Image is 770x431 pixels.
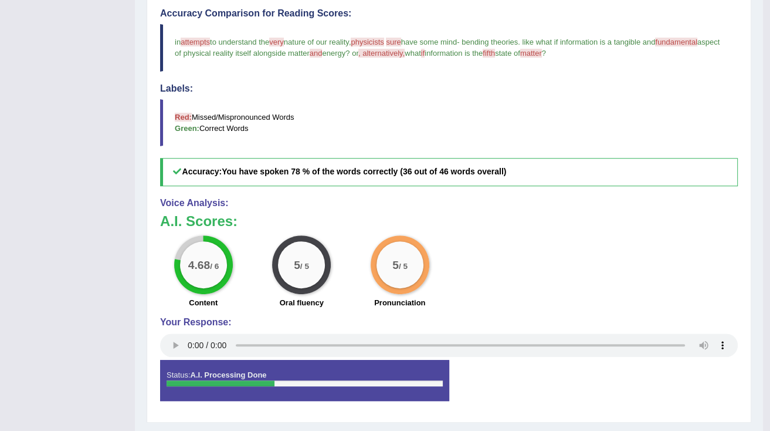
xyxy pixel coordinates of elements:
small: / 5 [300,261,309,270]
span: , [349,38,351,46]
big: 4.68 [188,258,210,271]
b: A.I. Scores: [160,213,238,229]
h5: Accuracy: [160,158,738,186]
h4: Your Response: [160,317,738,328]
b: You have spoken 78 % of the words correctly (36 out of 46 words overall) [222,167,506,176]
span: physicists [351,38,384,46]
span: state of [495,49,520,58]
small: / 6 [210,261,219,270]
label: Content [189,297,218,308]
blockquote: Missed/Mispronounced Words Correct Words [160,99,738,146]
div: Status: [160,360,449,401]
h4: Labels: [160,83,738,94]
span: in [175,38,181,46]
span: , alternatively, [358,49,405,58]
span: fifth [483,49,495,58]
big: 5 [392,258,399,271]
span: ? [542,49,546,58]
span: matter [520,49,542,58]
span: energy? or [322,49,358,58]
span: fundamental [655,38,697,46]
span: to understand the [210,38,269,46]
span: - [457,38,459,46]
span: what [405,49,420,58]
span: sure [386,38,401,46]
span: attempts [181,38,210,46]
span: . [518,38,520,46]
label: Oral fluency [280,297,324,308]
big: 5 [294,258,300,271]
strong: A.I. Processing Done [190,371,266,379]
span: information is the [425,49,483,58]
span: have some mind [401,38,457,46]
span: very [269,38,284,46]
h4: Voice Analysis: [160,198,738,208]
small: / 5 [399,261,408,270]
label: Pronunciation [374,297,425,308]
h4: Accuracy Comparison for Reading Scores: [160,8,738,19]
span: like what if information is a tangible and [522,38,655,46]
span: nature of our reality [284,38,349,46]
span: bending theories [462,38,518,46]
span: if [421,49,425,58]
span: and [310,49,323,58]
b: Green: [175,124,199,133]
b: Red: [175,113,192,122]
